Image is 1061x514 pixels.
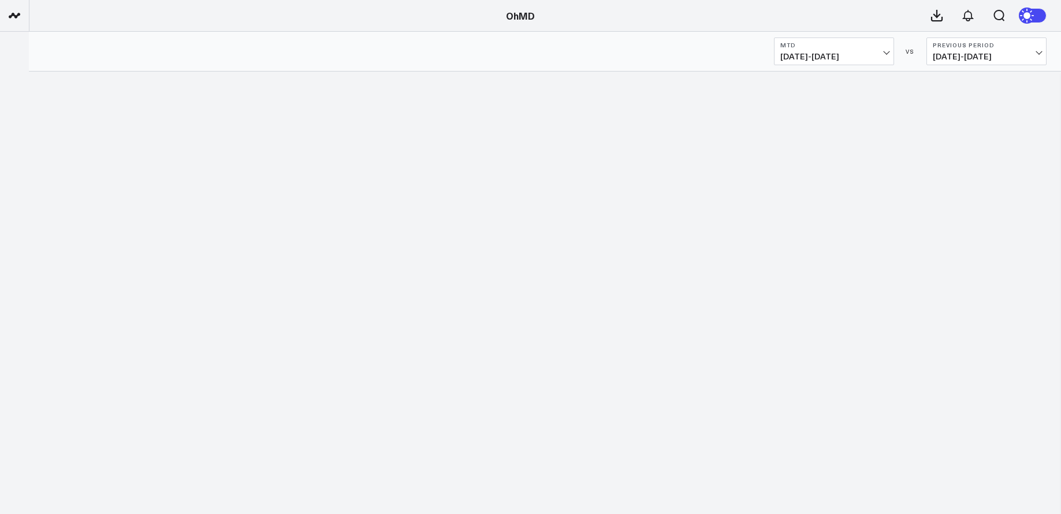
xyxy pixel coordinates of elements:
b: MTD [780,42,888,48]
b: Previous Period [933,42,1040,48]
span: [DATE] - [DATE] [933,52,1040,61]
div: VS [900,48,921,55]
a: OhMD [506,9,535,22]
button: MTD[DATE]-[DATE] [774,37,894,65]
span: [DATE] - [DATE] [780,52,888,61]
button: Previous Period[DATE]-[DATE] [926,37,1047,65]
